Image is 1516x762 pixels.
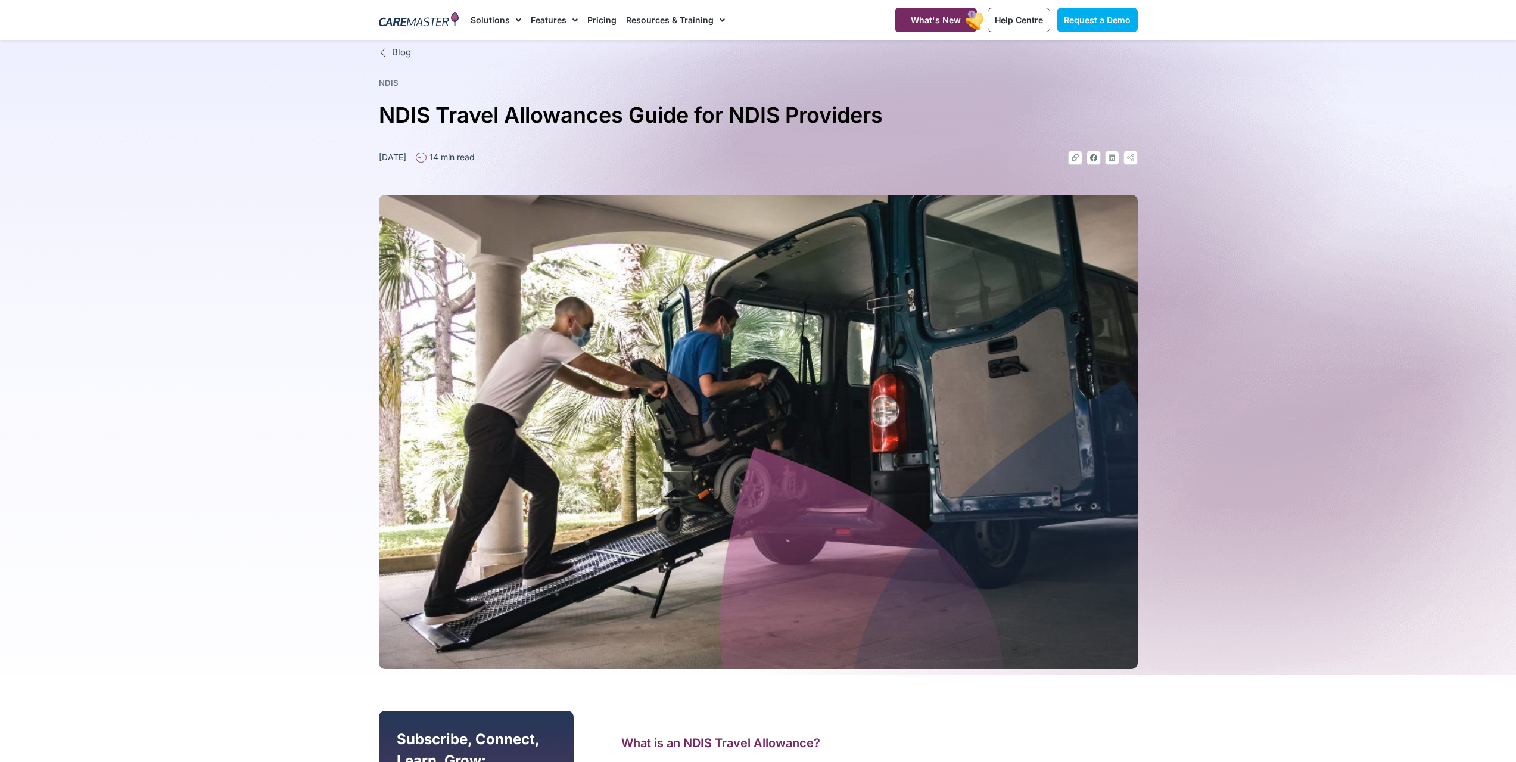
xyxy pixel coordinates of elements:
span: Request a Demo [1064,15,1131,25]
span: Blog [389,46,411,60]
img: An NDIS Support Worker helps a Participant into the back of a wheelchair-accessible van [379,195,1138,669]
span: Help Centre [995,15,1043,25]
a: NDIS [379,78,399,88]
a: Blog [379,46,1138,60]
time: [DATE] [379,152,406,162]
a: What's New [895,8,977,32]
span: What's New [911,15,961,25]
h2: What is an NDIS Travel Allowance? [621,735,997,751]
span: 14 min read [427,151,475,163]
a: Request a Demo [1057,8,1138,32]
a: Help Centre [988,8,1050,32]
img: CareMaster Logo [379,11,459,29]
h1: NDIS Travel Allowances Guide for NDIS Providers [379,98,1138,133]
